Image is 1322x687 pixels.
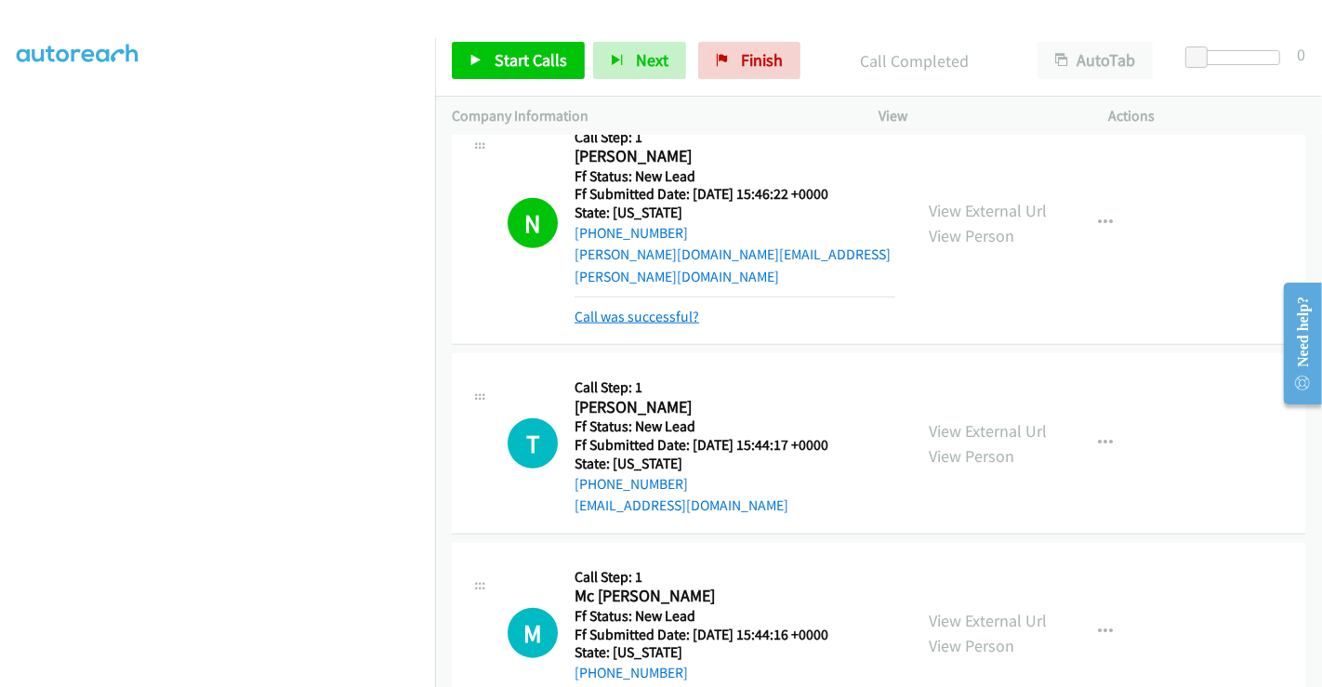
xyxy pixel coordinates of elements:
h5: Call Step: 1 [575,568,891,587]
div: The call is yet to be attempted [508,418,558,469]
h5: Ff Status: New Lead [575,167,895,186]
h5: Call Step: 1 [575,378,828,397]
a: View External Url [929,420,1047,442]
a: [PHONE_NUMBER] [575,475,688,493]
h5: Ff Submitted Date: [DATE] 15:46:22 +0000 [575,185,895,204]
span: Next [636,49,668,71]
button: AutoTab [1038,42,1153,79]
a: View External Url [929,610,1047,631]
a: [PHONE_NUMBER] [575,664,688,681]
div: The call is yet to be attempted [508,608,558,658]
p: Company Information [452,105,845,127]
h5: Ff Status: New Lead [575,417,828,436]
h5: State: [US_STATE] [575,455,828,473]
h5: Ff Status: New Lead [575,607,891,626]
a: [PHONE_NUMBER] [575,224,688,242]
h2: [PERSON_NAME] [575,146,895,167]
p: Actions [1109,105,1306,127]
a: Finish [698,42,800,79]
a: [EMAIL_ADDRESS][DOMAIN_NAME] [575,496,788,514]
span: Start Calls [495,49,567,71]
h5: State: [US_STATE] [575,204,895,222]
a: View Person [929,225,1014,246]
button: Next [593,42,686,79]
p: View [879,105,1076,127]
a: Call was successful? [575,308,699,325]
div: 0 [1297,42,1305,67]
h1: T [508,418,558,469]
h2: Mc [PERSON_NAME] [575,586,891,607]
h5: Call Step: 1 [575,128,895,147]
h5: State: [US_STATE] [575,643,891,662]
span: Finish [741,49,783,71]
a: [PERSON_NAME][DOMAIN_NAME][EMAIL_ADDRESS][PERSON_NAME][DOMAIN_NAME] [575,245,891,285]
p: Call Completed [826,48,1004,73]
a: Start Calls [452,42,585,79]
h2: [PERSON_NAME] [575,397,828,418]
h1: N [508,198,558,248]
a: View Person [929,445,1014,467]
h1: M [508,608,558,658]
iframe: Resource Center [1269,270,1322,417]
a: View Person [929,635,1014,656]
h5: Ff Submitted Date: [DATE] 15:44:17 +0000 [575,436,828,455]
h5: Ff Submitted Date: [DATE] 15:44:16 +0000 [575,626,891,644]
div: Delay between calls (in seconds) [1195,50,1280,65]
a: View External Url [929,200,1047,221]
